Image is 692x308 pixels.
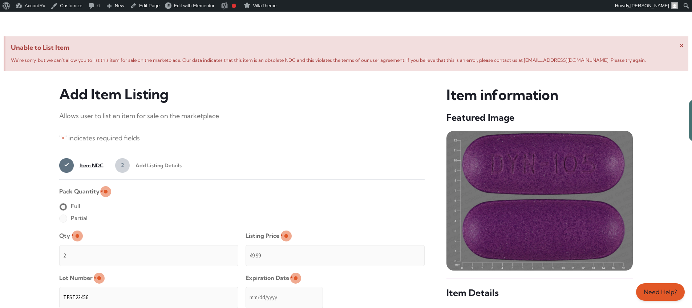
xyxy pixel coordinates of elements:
label: Full [59,200,80,212]
span: Unable to List Item [11,42,683,53]
span: 1 [59,158,74,173]
legend: Pack Quantity [59,185,103,197]
h5: Featured Image [446,112,633,124]
a: 1Item NDC [59,158,104,173]
h3: Add Item Listing [59,86,425,103]
span: We’re sorry, but we can’t allow you to list this item for sale on the marketplace. Our data indic... [11,57,646,63]
label: Qty [59,230,74,242]
div: Focus keyphrase not set [232,4,236,8]
label: Lot Number [59,272,96,284]
label: Partial [59,212,88,224]
p: Allows user to list an item for sale on the marketplace [59,110,425,122]
span: Item NDC [74,158,104,173]
a: Need Help? [636,283,685,301]
p: " " indicates required fields [59,132,425,144]
span: × [680,40,684,49]
input: mm/dd/yyyy [246,287,323,308]
h3: Item information [446,86,633,104]
span: Edit with Elementor [174,3,214,8]
label: Expiration Date [246,272,293,284]
span: Add Listing Details [130,158,182,173]
label: Listing Price [246,230,283,242]
span: 2 [115,158,130,173]
span: [PERSON_NAME] [630,3,669,8]
h5: Item Details [446,287,633,299]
